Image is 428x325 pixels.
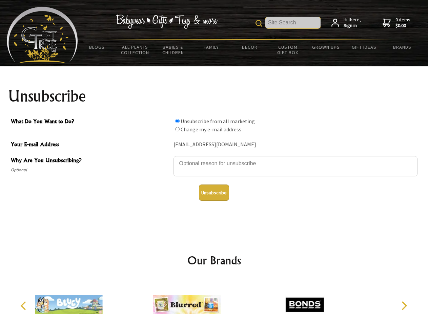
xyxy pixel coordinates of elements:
span: 0 items [395,17,410,29]
label: Unsubscribe from all marketing [181,118,255,125]
a: 0 items$0.00 [383,17,410,29]
strong: Sign in [344,23,361,29]
input: What Do You Want to Do? [175,119,180,123]
span: Your E-mail Address [11,140,170,150]
a: Family [192,40,231,54]
button: Unsubscribe [199,185,229,201]
a: Hi there,Sign in [331,17,361,29]
div: [EMAIL_ADDRESS][DOMAIN_NAME] [174,139,417,150]
a: All Plants Collection [116,40,155,60]
input: Site Search [265,17,321,28]
a: Babies & Children [154,40,192,60]
h1: Unsubscribe [8,88,420,104]
img: product search [256,20,262,27]
span: Hi there, [344,17,361,29]
strong: $0.00 [395,23,410,29]
a: Brands [383,40,422,54]
span: Optional [11,166,170,174]
a: Custom Gift Box [269,40,307,60]
a: Decor [230,40,269,54]
label: Change my e-mail address [181,126,241,133]
a: Grown Ups [307,40,345,54]
button: Previous [17,298,32,313]
input: What Do You Want to Do? [175,127,180,131]
h2: Our Brands [14,252,415,268]
span: What Do You Want to Do? [11,117,170,127]
a: BLOGS [78,40,116,54]
span: Why Are You Unsubscribing? [11,156,170,166]
a: Gift Ideas [345,40,383,54]
button: Next [396,298,411,313]
img: Babywear - Gifts - Toys & more [116,15,218,29]
img: Babyware - Gifts - Toys and more... [7,7,78,63]
textarea: Why Are You Unsubscribing? [174,156,417,176]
